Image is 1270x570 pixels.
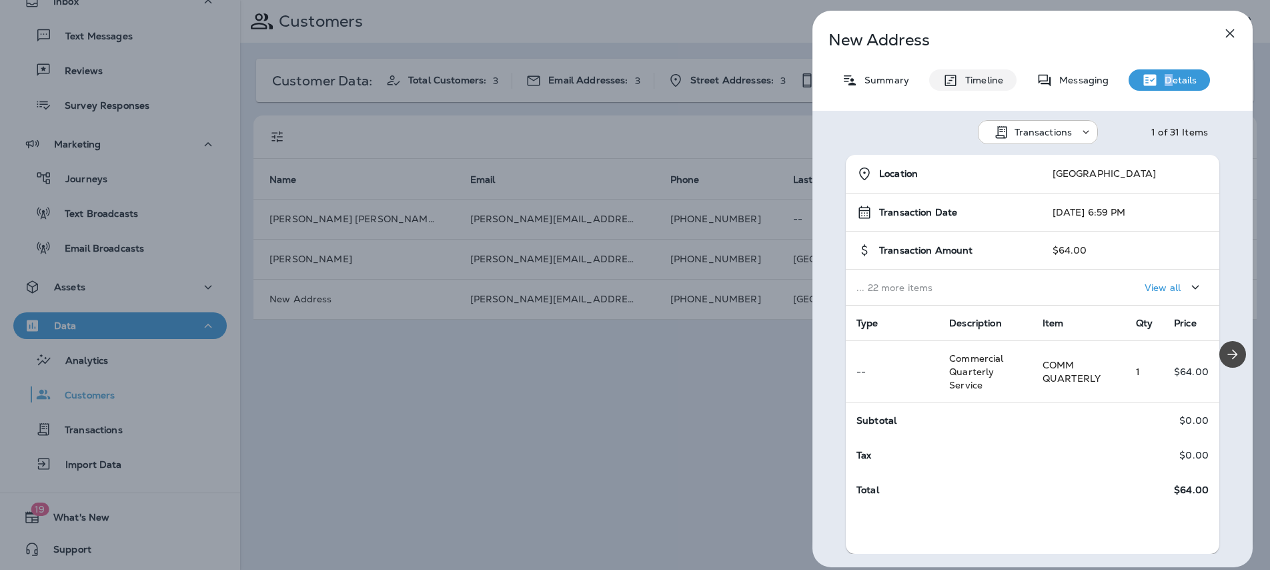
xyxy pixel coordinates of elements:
[1042,155,1219,194] td: [GEOGRAPHIC_DATA]
[856,484,879,496] span: Total
[858,75,909,85] p: Summary
[1179,415,1209,426] p: $0.00
[1179,450,1209,461] p: $0.00
[1174,485,1209,496] span: $64.00
[828,31,1193,49] p: New Address
[856,282,1031,293] p: ... 22 more items
[879,207,957,218] span: Transaction Date
[856,414,896,426] span: Subtotal
[949,352,1003,391] span: Commercial Quarterly Service
[879,245,973,256] span: Transaction Amount
[1174,317,1197,329] span: Price
[1219,341,1246,368] button: Next
[1158,75,1197,85] p: Details
[856,366,928,377] p: --
[1139,275,1209,300] button: View all
[1015,127,1073,137] p: Transactions
[879,168,918,180] span: Location
[1042,232,1219,270] td: $64.00
[1145,282,1181,293] p: View all
[1151,127,1208,137] div: 1 of 31 Items
[1136,317,1153,329] span: Qty
[856,317,878,329] span: Type
[1136,366,1140,378] span: 1
[1053,75,1109,85] p: Messaging
[1042,194,1219,232] td: [DATE] 6:59 PM
[949,317,1002,329] span: Description
[1043,317,1064,329] span: Item
[959,75,1003,85] p: Timeline
[856,449,871,461] span: Tax
[1043,359,1101,384] span: COMM QUARTERLY
[1174,366,1209,377] p: $64.00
